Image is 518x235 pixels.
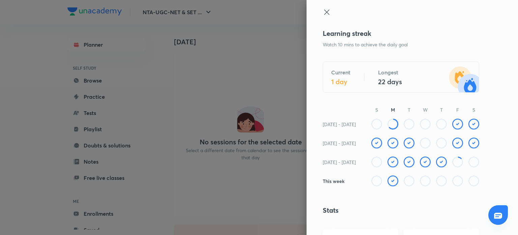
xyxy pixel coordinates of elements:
p: S [371,106,382,113]
p: S [468,106,479,113]
h4: Stats [323,205,479,215]
h6: [DATE] - [DATE] [323,159,356,166]
img: check rounded [387,175,398,186]
h6: [DATE] - [DATE] [323,121,356,128]
img: check rounded [371,138,382,148]
h4: Learning streak [323,28,479,39]
h6: This week [323,178,344,185]
p: W [420,106,431,113]
h6: M [387,106,398,113]
h4: 1 day [331,78,350,86]
img: check rounded [468,119,479,130]
img: check rounded [420,157,431,167]
h4: 22 days [378,78,402,86]
img: streak [449,64,479,92]
img: check rounded [387,157,398,167]
img: check rounded [387,138,398,148]
h5: Longest [378,68,402,76]
img: check rounded [452,138,463,148]
h6: [DATE] - [DATE] [323,140,356,147]
img: check rounded [452,119,463,130]
img: check rounded [436,157,447,167]
p: T [436,106,447,113]
h5: Current [331,68,350,76]
p: T [404,106,414,113]
img: check rounded [468,138,479,148]
p: Watch 10 mins to achieve the daily goal [323,41,479,48]
img: check rounded [404,138,414,148]
p: F [452,106,463,113]
img: check rounded [404,157,414,167]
